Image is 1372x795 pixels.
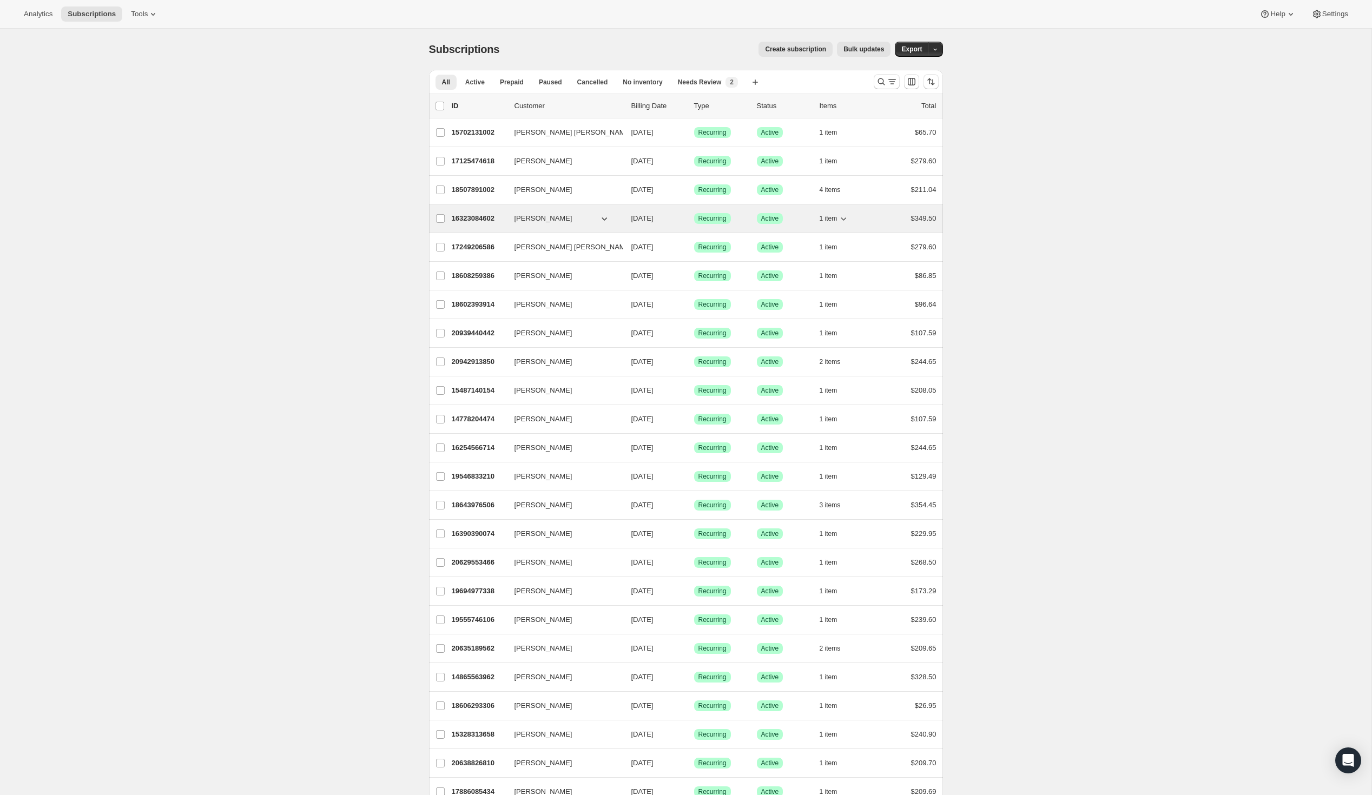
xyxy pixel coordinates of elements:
span: [DATE] [631,529,654,538]
p: 18608259386 [452,270,506,281]
span: $107.59 [911,415,936,423]
span: Active [761,501,779,509]
button: Analytics [17,6,59,22]
div: 17249206586[PERSON_NAME] [PERSON_NAME][DATE]SuccessRecurringSuccessActive1 item$279.60 [452,240,936,255]
span: [PERSON_NAME] [PERSON_NAME] [514,127,632,138]
button: Customize table column order and visibility [904,74,919,89]
p: 19694977338 [452,586,506,597]
button: 3 items [820,498,853,513]
button: [PERSON_NAME] [508,296,616,313]
span: Recurring [698,386,727,395]
span: Recurring [698,558,727,567]
p: 19555746106 [452,614,506,625]
span: 1 item [820,386,837,395]
button: 1 item [820,440,849,455]
span: $240.90 [911,730,936,738]
span: 1 item [820,415,837,423]
button: 1 item [820,727,849,742]
span: [DATE] [631,759,654,767]
span: [DATE] [631,701,654,710]
span: Active [761,214,779,223]
button: [PERSON_NAME] [508,754,616,772]
button: Subscriptions [61,6,122,22]
div: 15487140154[PERSON_NAME][DATE]SuccessRecurringSuccessActive1 item$208.05 [452,383,936,398]
p: 16323084602 [452,213,506,224]
span: Active [761,730,779,739]
p: 18602393914 [452,299,506,310]
span: 1 item [820,214,837,223]
span: [PERSON_NAME] [514,729,572,740]
span: [DATE] [631,730,654,738]
button: [PERSON_NAME] [508,611,616,628]
p: 20635189562 [452,643,506,654]
span: [DATE] [631,357,654,366]
span: Recurring [698,157,727,165]
span: $328.50 [911,673,936,681]
p: 20939440442 [452,328,506,339]
p: 16254566714 [452,442,506,453]
button: [PERSON_NAME] [508,353,616,370]
span: $209.70 [911,759,936,767]
span: [DATE] [631,186,654,194]
span: Recurring [698,730,727,739]
span: [PERSON_NAME] [514,213,572,224]
p: Customer [514,101,623,111]
span: Prepaid [500,78,524,87]
span: Recurring [698,529,727,538]
div: 20635189562[PERSON_NAME][DATE]SuccessRecurringSuccessActive2 items$209.65 [452,641,936,656]
p: 18643976506 [452,500,506,511]
span: $239.60 [911,615,936,624]
span: Recurring [698,415,727,423]
p: 14865563962 [452,672,506,683]
button: 1 item [820,698,849,713]
span: $268.50 [911,558,936,566]
span: [DATE] [631,443,654,452]
span: Active [761,529,779,538]
div: 20939440442[PERSON_NAME][DATE]SuccessRecurringSuccessActive1 item$107.59 [452,326,936,341]
span: [DATE] [631,243,654,251]
span: No inventory [623,78,662,87]
span: 1 item [820,673,837,681]
button: [PERSON_NAME] [508,697,616,714]
span: [DATE] [631,615,654,624]
span: Paused [539,78,562,87]
span: [PERSON_NAME] [PERSON_NAME] [514,242,632,253]
span: 1 item [820,329,837,337]
span: Cancelled [577,78,608,87]
button: 1 item [820,612,849,627]
button: 1 item [820,211,849,226]
span: Active [761,587,779,595]
div: 14865563962[PERSON_NAME][DATE]SuccessRecurringSuccessActive1 item$328.50 [452,670,936,685]
span: $354.45 [911,501,936,509]
p: 17125474618 [452,156,506,167]
p: 18606293306 [452,700,506,711]
span: $211.04 [911,186,936,194]
span: Recurring [698,271,727,280]
span: [PERSON_NAME] [514,270,572,281]
span: Active [761,759,779,767]
button: 4 items [820,182,853,197]
span: Subscriptions [429,43,500,55]
span: $173.29 [911,587,936,595]
span: [PERSON_NAME] [514,614,572,625]
span: Recurring [698,587,727,595]
span: 1 item [820,558,837,567]
span: [PERSON_NAME] [514,356,572,367]
span: [PERSON_NAME] [514,156,572,167]
span: Active [761,243,779,251]
button: [PERSON_NAME] [508,668,616,686]
span: 1 item [820,529,837,538]
span: [DATE] [631,472,654,480]
span: [PERSON_NAME] [514,528,572,539]
span: Needs Review [678,78,722,87]
span: Active [761,558,779,567]
span: [PERSON_NAME] [514,385,572,396]
span: [DATE] [631,644,654,652]
span: $129.49 [911,472,936,480]
span: [DATE] [631,329,654,337]
button: 1 item [820,240,849,255]
span: [PERSON_NAME] [514,700,572,711]
span: [PERSON_NAME] [514,414,572,425]
button: Settings [1305,6,1355,22]
div: 18643976506[PERSON_NAME][DATE]SuccessRecurringSuccessActive3 items$354.45 [452,498,936,513]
